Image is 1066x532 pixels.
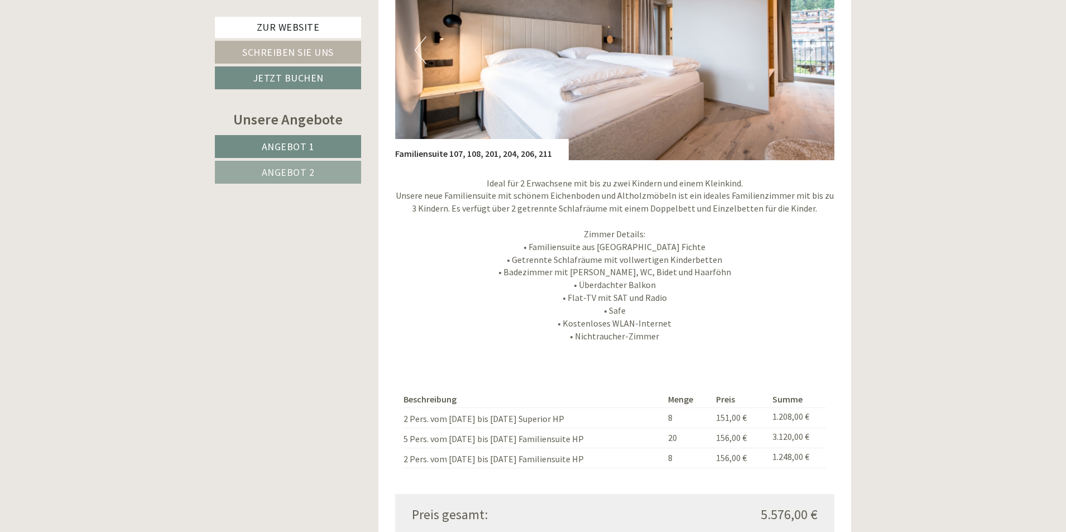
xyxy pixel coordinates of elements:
[768,448,826,468] td: 1.248,00 €
[215,66,361,89] a: Jetzt buchen
[768,391,826,408] th: Summe
[664,408,712,428] td: 8
[262,140,315,153] span: Angebot 1
[200,8,240,27] div: [DATE]
[664,428,712,448] td: 20
[716,452,747,463] span: 156,00 €
[761,505,818,524] span: 5.576,00 €
[768,428,826,448] td: 3.120,00 €
[404,391,664,408] th: Beschreibung
[415,36,426,64] button: Previous
[404,448,664,468] td: 2 Pers. vom [DATE] bis [DATE] Familiensuite HP
[262,166,315,179] span: Angebot 2
[17,32,172,41] div: Inso Sonnenheim
[803,36,815,64] button: Next
[215,17,361,38] a: Zur Website
[395,177,835,343] p: Ideal für 2 Erwachsene mit bis zu zwei Kindern und einem Kleinkind. Unsere neue Familiensuite mit...
[404,505,615,524] div: Preis gesamt:
[215,41,361,64] a: Schreiben Sie uns
[664,391,712,408] th: Menge
[215,109,361,130] div: Unsere Angebote
[395,139,569,160] div: Familiensuite 107, 108, 201, 204, 206, 211
[716,412,747,423] span: 151,00 €
[716,432,747,443] span: 156,00 €
[404,428,664,448] td: 5 Pers. vom [DATE] bis [DATE] Familiensuite HP
[368,291,440,314] button: Senden
[8,30,177,64] div: Guten Tag, wie können wir Ihnen helfen?
[768,408,826,428] td: 1.208,00 €
[664,448,712,468] td: 8
[404,408,664,428] td: 2 Pers. vom [DATE] bis [DATE] Superior HP
[17,54,172,62] small: 13:17
[712,391,767,408] th: Preis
